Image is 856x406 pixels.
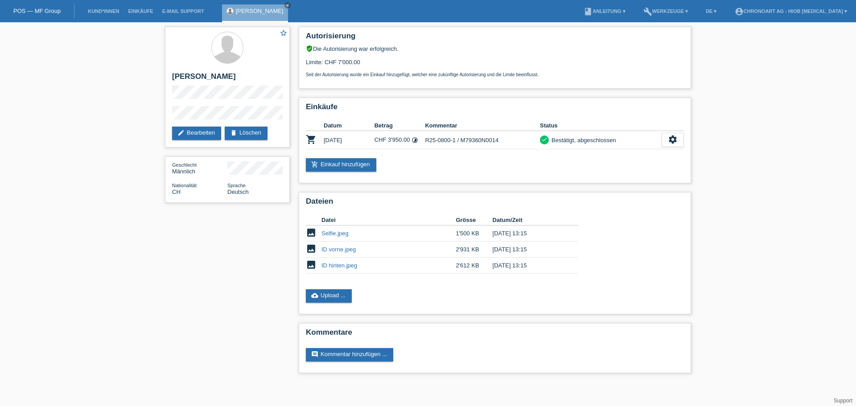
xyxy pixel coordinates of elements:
td: [DATE] 13:15 [493,242,566,258]
td: R25-0800-1 / M79360N0014 [425,131,540,149]
th: Betrag [374,120,425,131]
i: star_border [280,29,288,37]
i: verified_user [306,45,313,52]
div: Bestätigt, abgeschlossen [549,135,616,145]
td: [DATE] [324,131,374,149]
a: Support [834,398,852,404]
i: delete [230,129,237,136]
a: close [284,2,291,8]
i: image [306,227,317,238]
h2: [PERSON_NAME] [172,72,283,86]
span: Sprache [227,183,246,188]
i: add_shopping_cart [311,161,318,168]
h2: Autorisierung [306,32,684,45]
i: build [643,7,652,16]
th: Status [540,120,662,131]
div: Limite: CHF 7'000.00 [306,52,684,77]
i: settings [668,135,678,144]
i: POSP00025936 [306,134,317,145]
span: Deutsch [227,189,249,195]
a: add_shopping_cartEinkauf hinzufügen [306,158,376,172]
td: CHF 3'950.00 [374,131,425,149]
i: image [306,259,317,270]
a: E-Mail Support [158,8,209,14]
th: Kommentar [425,120,540,131]
i: edit [177,129,185,136]
i: book [584,7,593,16]
p: Seit der Autorisierung wurde ein Einkauf hinzugefügt, welcher eine zukünftige Autorisierung und d... [306,72,684,77]
th: Datum [324,120,374,131]
a: bookAnleitung ▾ [579,8,630,14]
i: image [306,243,317,254]
a: cloud_uploadUpload ... [306,289,352,303]
div: Männlich [172,161,227,175]
span: Geschlecht [172,162,197,168]
i: cloud_upload [311,292,318,299]
a: buildWerkzeuge ▾ [639,8,693,14]
a: Selfie.jpeg [321,230,349,237]
a: [PERSON_NAME] [236,8,284,14]
span: Schweiz [172,189,181,195]
td: [DATE] 13:15 [493,258,566,274]
h2: Dateien [306,197,684,210]
a: account_circleChronoart AG - Hiob [MEDICAL_DATA] ▾ [730,8,852,14]
a: ID hinten.jpeg [321,262,357,269]
th: Grösse [456,215,492,226]
i: comment [311,351,318,358]
a: ID vorne.jpeg [321,246,356,253]
i: 24 Raten [412,137,418,144]
th: Datum/Zeit [493,215,566,226]
a: POS — MF Group [13,8,61,14]
td: 2'612 KB [456,258,492,274]
span: Nationalität [172,183,197,188]
i: account_circle [735,7,744,16]
a: Kund*innen [83,8,123,14]
h2: Kommentare [306,328,684,341]
td: 2'931 KB [456,242,492,258]
i: check [541,136,547,143]
a: editBearbeiten [172,127,221,140]
a: commentKommentar hinzufügen ... [306,348,393,361]
td: 1'500 KB [456,226,492,242]
a: DE ▾ [701,8,721,14]
th: Datei [321,215,456,226]
a: star_border [280,29,288,38]
td: [DATE] 13:15 [493,226,566,242]
a: deleteLöschen [225,127,267,140]
a: Einkäufe [123,8,157,14]
h2: Einkäufe [306,103,684,116]
div: Die Autorisierung war erfolgreich. [306,45,684,52]
i: close [285,3,290,8]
